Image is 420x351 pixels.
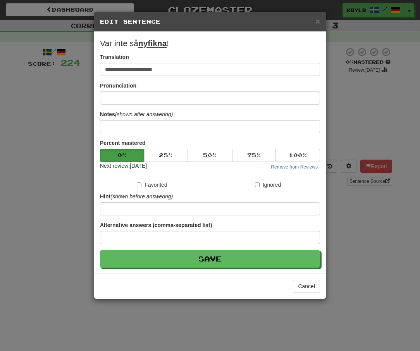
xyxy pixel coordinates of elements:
p: Var inte så ! [100,38,320,49]
button: Close [315,17,320,25]
button: Cancel [293,280,320,293]
span: × [315,17,320,26]
input: Favorited [137,182,141,187]
button: 100% [276,149,320,162]
label: Favorited [137,181,167,189]
div: Next review: [DATE] [100,162,147,171]
div: Percent mastered [100,149,320,162]
label: Ignored [255,181,281,189]
label: Translation [100,53,129,61]
u: nyfikna [138,39,167,48]
label: Hint [100,193,173,200]
button: 25% [144,149,188,162]
label: Percent mastered [100,139,146,147]
button: 75% [232,149,276,162]
input: Ignored [255,182,260,187]
button: 0% [100,149,144,162]
h5: Edit Sentence [100,18,320,26]
label: Alternative answers (comma-separated list) [100,221,212,229]
label: Pronunciation [100,82,136,89]
button: Remove from Reviews [269,163,320,171]
em: (shown after answering) [115,111,173,117]
label: Notes [100,110,173,118]
button: 50% [188,149,232,162]
button: Save [100,250,320,268]
em: (shown before answering) [110,193,173,200]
